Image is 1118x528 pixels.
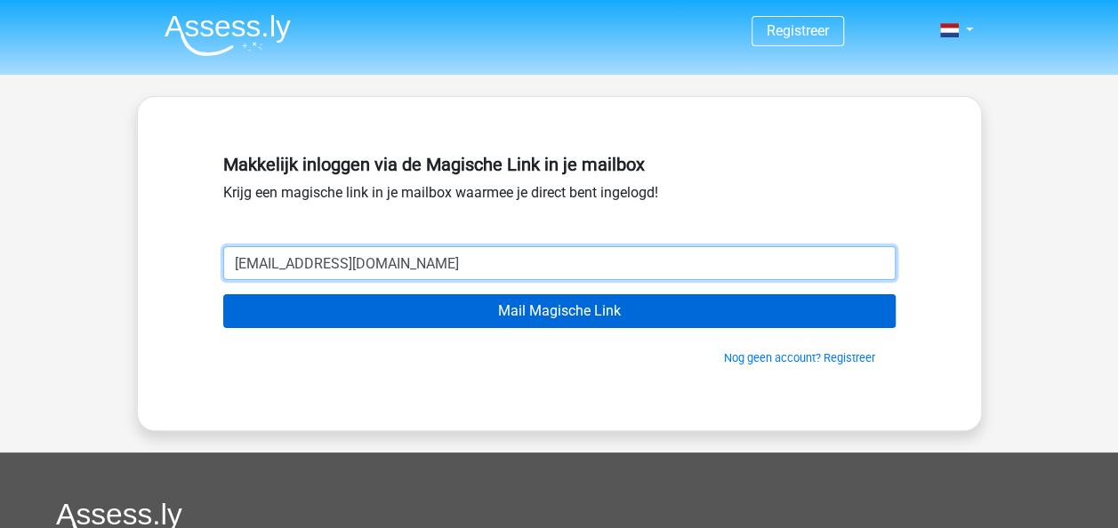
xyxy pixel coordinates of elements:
[767,22,829,39] a: Registreer
[223,154,896,175] h5: Makkelijk inloggen via de Magische Link in je mailbox
[223,246,896,280] input: Email
[724,351,875,364] a: Nog geen account? Registreer
[223,294,896,328] input: Mail Magische Link
[223,147,896,246] div: Krijg een magische link in je mailbox waarmee je direct bent ingelogd!
[165,14,291,56] img: Assessly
